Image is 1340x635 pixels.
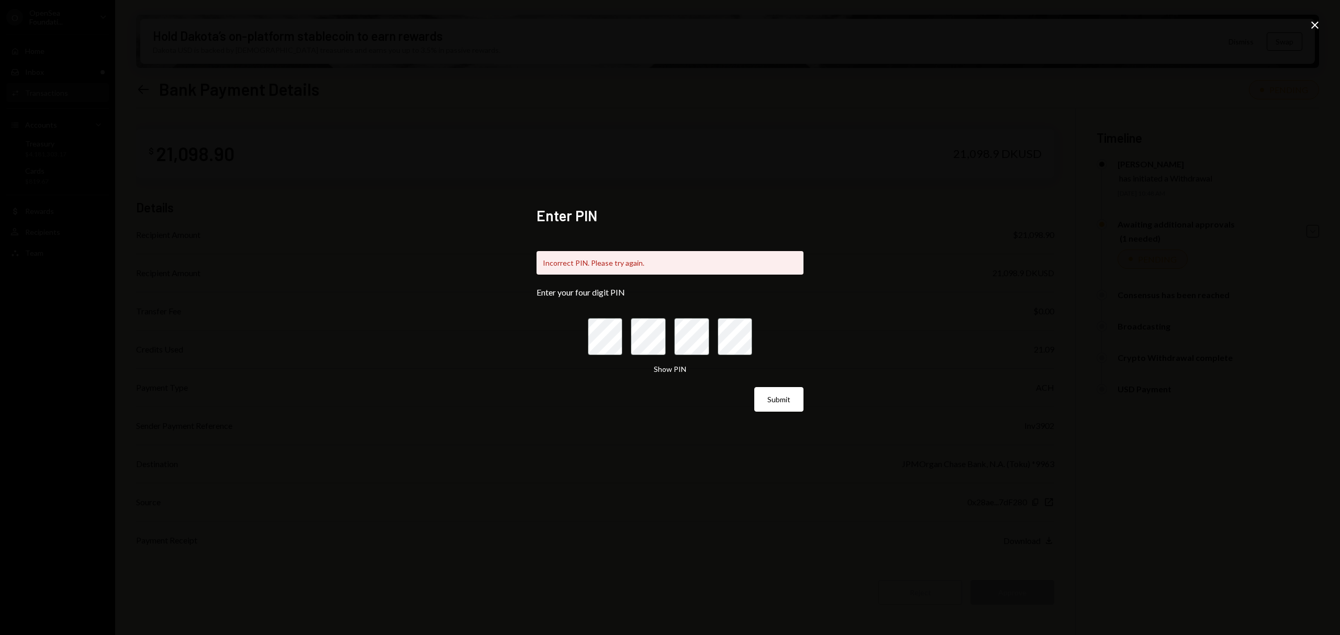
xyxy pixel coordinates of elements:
[654,365,686,375] button: Show PIN
[674,318,709,355] input: pin code 3 of 4
[588,318,623,355] input: pin code 1 of 4
[631,318,666,355] input: pin code 2 of 4
[537,251,803,275] div: Incorrect PIN. Please try again.
[718,318,753,355] input: pin code 4 of 4
[537,287,803,297] div: Enter your four digit PIN
[537,206,803,226] h2: Enter PIN
[754,387,803,412] button: Submit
